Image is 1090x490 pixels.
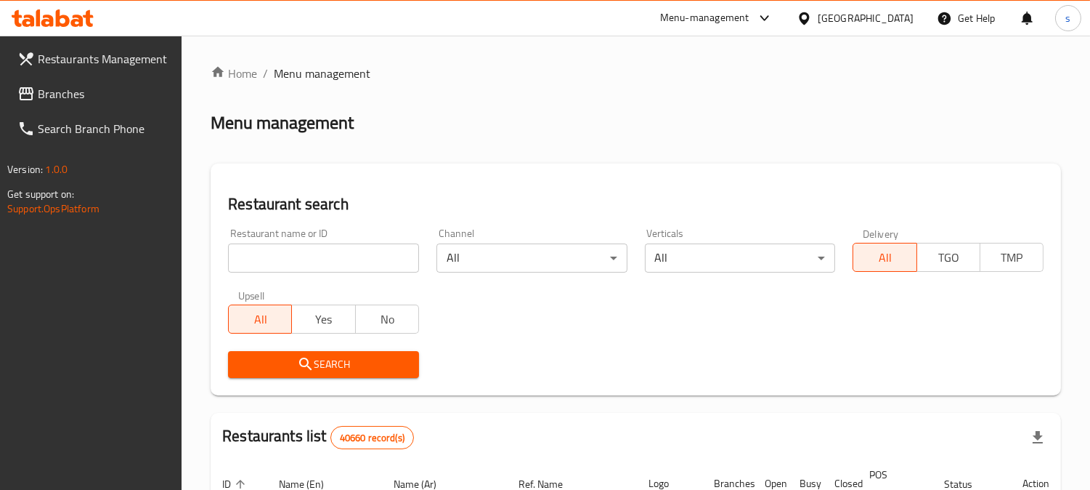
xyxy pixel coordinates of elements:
span: TMP [986,247,1038,268]
div: All [436,244,627,273]
a: Support.OpsPlatform [7,199,99,218]
a: Search Branch Phone [6,111,182,146]
span: All [859,247,911,268]
span: 40660 record(s) [331,431,413,445]
label: Delivery [863,228,899,238]
h2: Menu management [211,111,354,134]
h2: Restaurant search [228,193,1044,215]
input: Search for restaurant name or ID.. [228,244,419,273]
button: TGO [916,243,980,272]
label: Upsell [238,290,265,300]
span: TGO [923,247,975,268]
span: Restaurants Management [38,50,171,68]
span: Menu management [274,65,370,82]
span: Search Branch Phone [38,120,171,137]
button: TMP [980,243,1044,272]
span: Version: [7,160,43,179]
button: Search [228,351,419,378]
div: Total records count [330,426,414,449]
button: All [228,305,292,334]
span: Search [240,356,407,374]
div: Menu-management [660,9,749,27]
button: All [853,243,916,272]
li: / [263,65,268,82]
div: [GEOGRAPHIC_DATA] [818,10,914,26]
span: No [362,309,413,330]
span: s [1065,10,1070,26]
span: All [235,309,286,330]
span: Get support on: [7,185,74,204]
button: No [355,305,419,334]
div: Export file [1020,420,1055,455]
a: Branches [6,76,182,111]
span: Yes [298,309,349,330]
span: 1.0.0 [45,160,68,179]
a: Home [211,65,257,82]
nav: breadcrumb [211,65,1061,82]
span: Branches [38,85,171,103]
button: Yes [291,305,355,334]
a: Restaurants Management [6,41,182,76]
h2: Restaurants list [222,425,414,449]
div: All [645,244,836,273]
